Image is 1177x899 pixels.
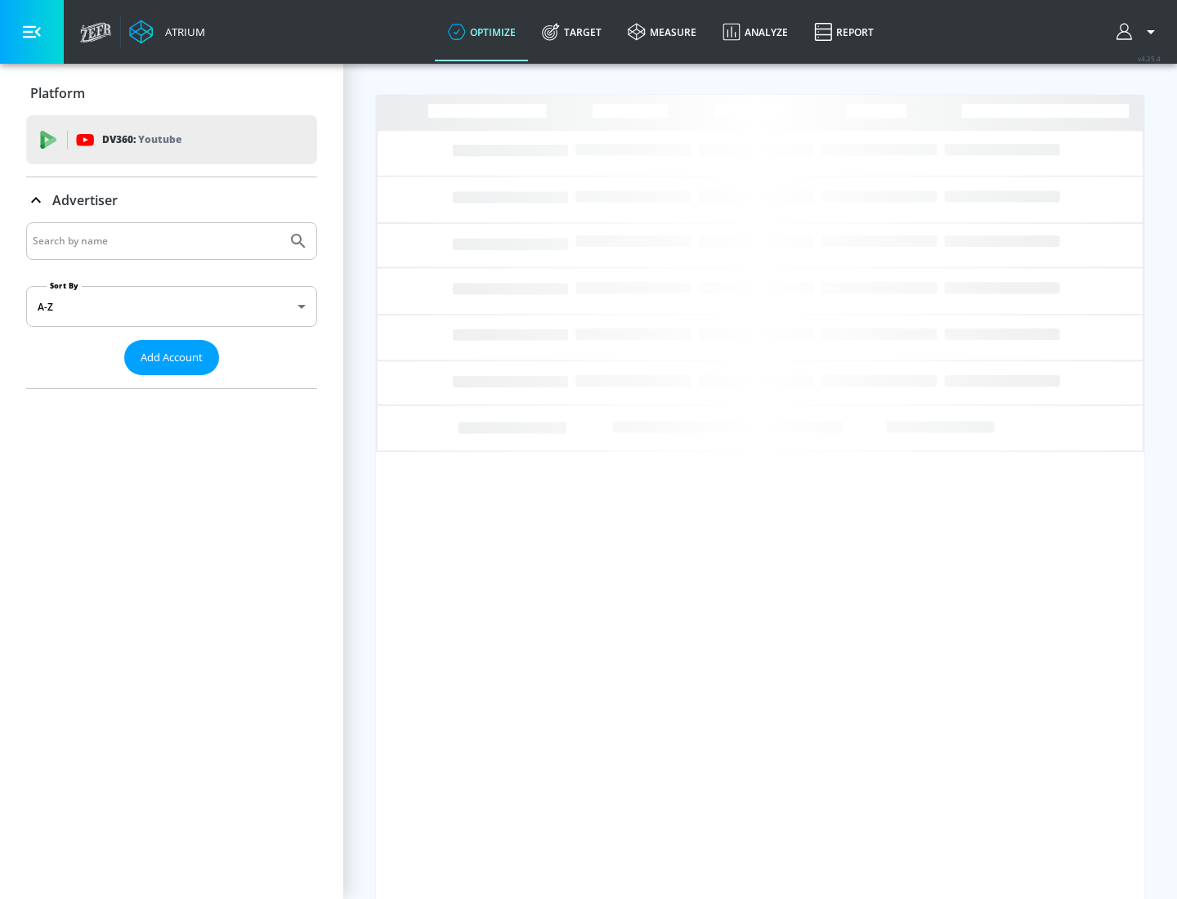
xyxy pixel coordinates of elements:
[435,2,529,61] a: optimize
[30,84,85,102] p: Platform
[33,230,280,252] input: Search by name
[138,131,181,148] p: Youtube
[26,115,317,164] div: DV360: Youtube
[26,375,317,388] nav: list of Advertiser
[52,191,118,209] p: Advertiser
[124,340,219,375] button: Add Account
[129,20,205,44] a: Atrium
[141,348,203,367] span: Add Account
[1138,54,1161,63] span: v 4.25.4
[801,2,887,61] a: Report
[159,25,205,39] div: Atrium
[102,131,181,149] p: DV360:
[26,286,317,327] div: A-Z
[709,2,801,61] a: Analyze
[26,222,317,388] div: Advertiser
[26,70,317,116] div: Platform
[529,2,615,61] a: Target
[47,280,82,291] label: Sort By
[615,2,709,61] a: measure
[26,177,317,223] div: Advertiser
